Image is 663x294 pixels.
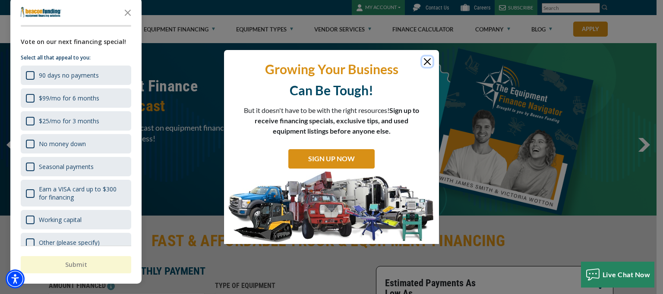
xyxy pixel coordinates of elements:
button: Close the survey [119,3,136,21]
div: $25/mo for 3 months [39,117,99,125]
div: 90 days no payments [39,71,99,79]
p: Select all that appeal to you: [21,53,131,62]
div: Earn a VISA card up to $300 for financing [39,185,126,201]
p: Can Be Tough! [230,82,433,99]
img: SIGN UP NOW [224,171,439,244]
div: $99/mo for 6 months [39,94,99,102]
img: Company logo [21,7,61,17]
div: Other (please specify) [39,238,100,247]
div: Seasonal payments [39,163,94,171]
div: Earn a VISA card up to $300 for financing [21,180,131,206]
button: Submit [21,256,131,273]
p: Growing Your Business [230,61,433,78]
div: Accessibility Menu [6,269,25,288]
div: Working capital [21,210,131,229]
div: $99/mo for 6 months [21,88,131,108]
div: Working capital [39,216,82,224]
span: Sign up to receive financing specials, exclusive tips, and used equipment listings before anyone ... [255,106,419,135]
div: No money down [21,134,131,153]
div: Other (please specify) [21,233,131,252]
a: SIGN UP NOW [288,149,375,169]
div: Vote on our next financing special! [21,37,131,47]
button: Close [422,56,433,67]
div: No money down [39,140,86,148]
div: $25/mo for 3 months [21,111,131,131]
span: Live Chat Now [603,270,650,278]
div: 90 days no payments [21,66,131,85]
button: Live Chat Now [581,262,655,288]
div: Seasonal payments [21,157,131,176]
p: But it doesn't have to be with the right resources! [243,105,420,136]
